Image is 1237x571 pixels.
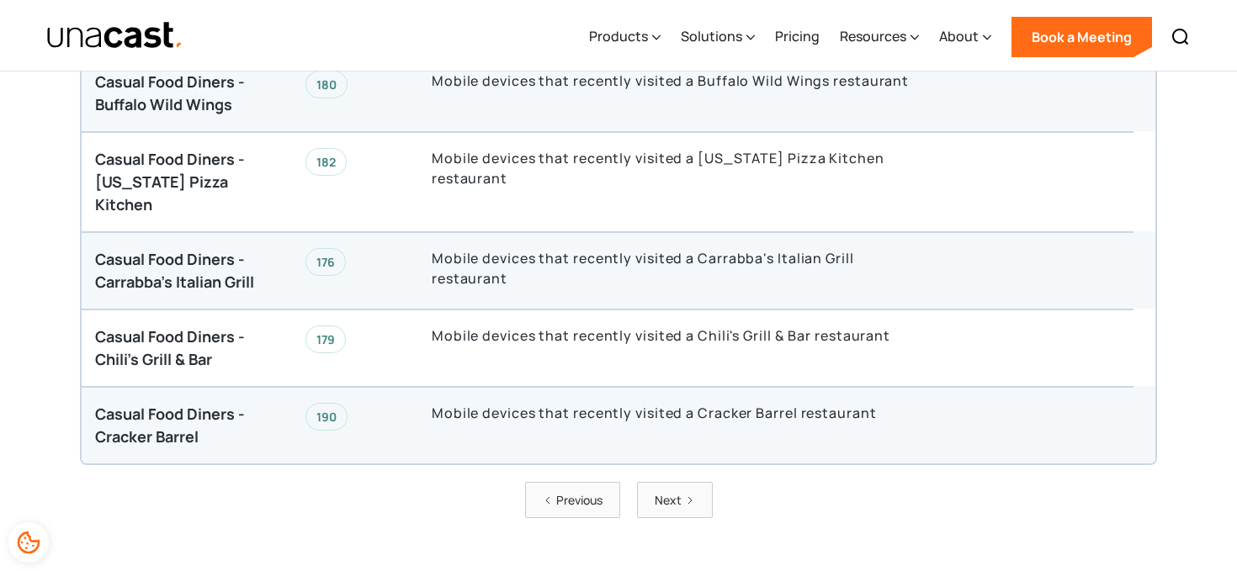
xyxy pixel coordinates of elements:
p: Mobile devices that recently visited a Chili's Grill & Bar restaurant [432,325,890,346]
a: Previous Page [525,482,620,518]
div: 190 [305,403,348,431]
div: 182 [305,148,347,176]
h3: Casual Food Diners - Cracker Barrel [95,403,279,448]
h3: Casual Food Diners - Carrabba's Italian Grill [95,248,279,293]
div: 176 [305,248,346,276]
h3: Casual Food Diners - Buffalo Wild Wings [95,71,279,116]
a: Book a Meeting [1011,17,1152,57]
p: Mobile devices that recently visited a Carrabba's Italian Grill restaurant [432,248,910,288]
div: Products [589,26,648,46]
a: Next Page [637,482,713,518]
div: Resources [840,3,919,71]
div: 179 [305,325,346,353]
div: Previous [556,490,603,510]
img: Unacast text logo [46,21,183,50]
h3: Casual Food Diners - [US_STATE] Pizza Kitchen [95,148,279,216]
a: home [46,21,183,50]
h3: Casual Food Diners - Chili's Grill & Bar [95,325,279,371]
div: Solutions [681,26,742,46]
div: Cookie Preferences [8,522,49,563]
a: Pricing [775,3,820,71]
div: 180 [305,71,348,98]
div: Next [655,490,682,510]
div: Resources [840,26,906,46]
div: Solutions [681,3,755,71]
div: About [939,26,979,46]
p: Mobile devices that recently visited a Buffalo Wild Wings restaurant [432,71,909,91]
div: About [939,3,991,71]
p: Mobile devices that recently visited a [US_STATE] Pizza Kitchen restaurant [432,148,910,188]
p: Mobile devices that recently visited a Cracker Barrel restaurant [432,403,877,423]
div: Products [589,3,661,71]
div: List [80,482,1157,518]
img: Search icon [1171,27,1191,47]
